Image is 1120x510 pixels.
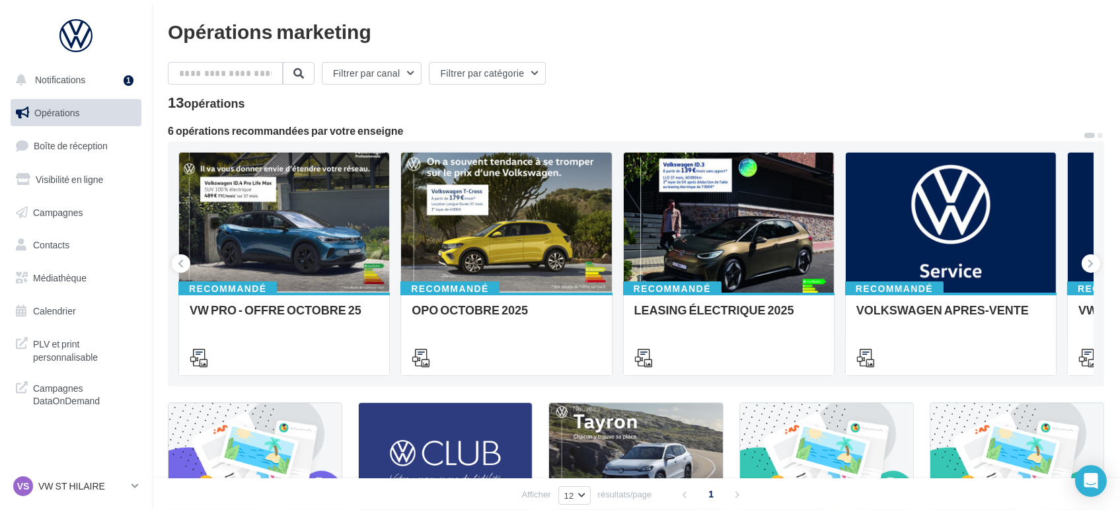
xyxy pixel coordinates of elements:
span: PLV et print personnalisable [33,335,136,363]
div: Opérations marketing [168,21,1104,41]
div: 6 opérations recommandées par votre enseigne [168,126,1083,136]
a: Campagnes DataOnDemand [8,374,144,413]
a: Opérations [8,99,144,127]
span: VS [17,480,30,493]
span: Opérations [34,107,79,118]
span: 12 [564,490,574,501]
button: Notifications 1 [8,66,139,94]
span: Afficher [522,488,551,501]
span: Contacts [33,239,69,250]
div: Recommandé [623,281,722,296]
div: LEASING ÉLECTRIQUE 2025 [634,303,823,330]
span: Calendrier [33,305,76,316]
a: Médiathèque [8,264,144,292]
a: PLV et print personnalisable [8,330,144,369]
span: Notifications [35,74,85,85]
span: Campagnes [33,206,83,217]
button: Filtrer par canal [322,62,422,85]
span: Campagnes DataOnDemand [33,379,136,408]
div: opérations [184,97,244,109]
div: OPO OCTOBRE 2025 [412,303,601,330]
a: Visibilité en ligne [8,166,144,194]
p: VW ST HILAIRE [38,480,126,493]
span: Visibilité en ligne [36,174,103,185]
span: Boîte de réception [34,140,108,151]
a: VS VW ST HILAIRE [11,474,141,499]
a: Calendrier [8,297,144,325]
div: VW PRO - OFFRE OCTOBRE 25 [190,303,379,330]
div: Recommandé [178,281,277,296]
button: 12 [558,486,591,505]
span: Médiathèque [33,272,87,283]
div: 13 [168,95,245,110]
a: Contacts [8,231,144,259]
span: résultats/page [598,488,652,501]
div: VOLKSWAGEN APRES-VENTE [856,303,1045,330]
a: Campagnes [8,199,144,227]
div: 1 [124,75,133,86]
span: 1 [700,484,722,505]
a: Boîte de réception [8,131,144,160]
div: Open Intercom Messenger [1075,465,1107,497]
div: Recommandé [845,281,944,296]
button: Filtrer par catégorie [429,62,546,85]
div: Recommandé [400,281,499,296]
